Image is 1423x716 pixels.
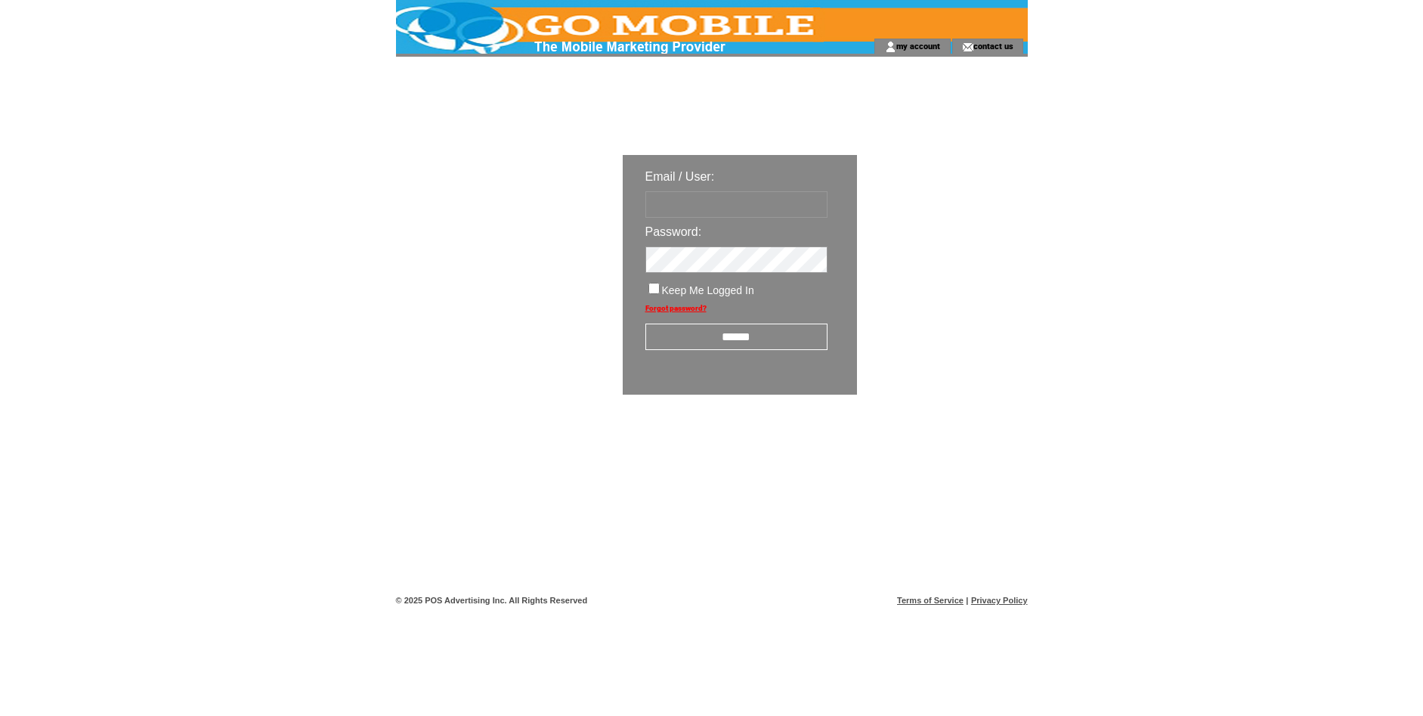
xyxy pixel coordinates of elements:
a: Privacy Policy [971,596,1028,605]
a: Terms of Service [897,596,964,605]
span: Keep Me Logged In [662,284,754,296]
a: my account [896,41,940,51]
span: © 2025 POS Advertising Inc. All Rights Reserved [396,596,588,605]
img: transparent.png [901,432,976,451]
a: Forgot password? [645,304,707,312]
span: | [966,596,968,605]
span: Email / User: [645,170,715,183]
img: account_icon.gif [885,41,896,53]
a: contact us [973,41,1013,51]
span: Password: [645,225,702,238]
img: contact_us_icon.gif [962,41,973,53]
